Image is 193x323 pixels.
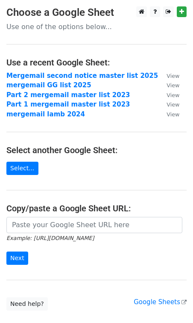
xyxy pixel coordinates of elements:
small: View [167,111,179,118]
a: Need help? [6,297,48,311]
a: View [158,110,179,118]
a: Part 1 mergemail master list 2023 [6,101,130,108]
a: Mergemail second notice master list 2025 [6,72,158,80]
a: View [158,91,179,99]
p: Use one of the options below... [6,22,187,31]
h3: Choose a Google Sheet [6,6,187,19]
h4: Copy/paste a Google Sheet URL: [6,203,187,213]
a: mergemail GG list 2025 [6,81,91,89]
small: Example: [URL][DOMAIN_NAME] [6,235,94,241]
a: Google Sheets [134,298,187,306]
input: Paste your Google Sheet URL here [6,217,182,233]
small: View [167,73,179,79]
h4: Select another Google Sheet: [6,145,187,155]
input: Next [6,252,28,265]
h4: Use a recent Google Sheet: [6,57,187,68]
small: View [167,101,179,108]
a: View [158,101,179,108]
a: View [158,72,179,80]
a: Select... [6,162,38,175]
small: View [167,92,179,98]
a: Part 2 mergemail master list 2023 [6,91,130,99]
a: mergemail lamb 2024 [6,110,85,118]
a: View [158,81,179,89]
small: View [167,82,179,89]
